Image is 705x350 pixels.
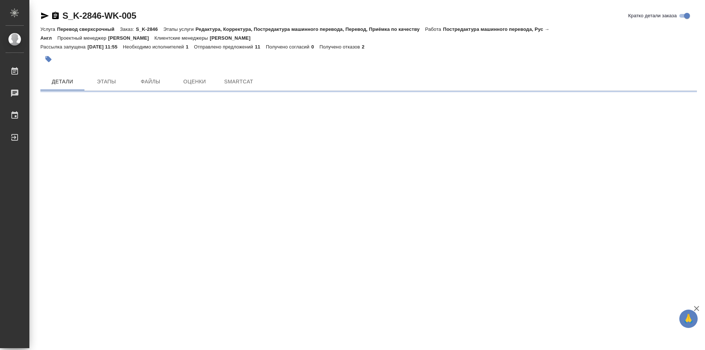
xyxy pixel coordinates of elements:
[255,44,266,50] p: 11
[319,44,362,50] p: Получено отказов
[120,26,136,32] p: Заказ:
[210,35,256,41] p: [PERSON_NAME]
[108,35,155,41] p: [PERSON_NAME]
[425,26,443,32] p: Работа
[163,26,196,32] p: Этапы услуги
[679,310,698,328] button: 🙏
[136,26,163,32] p: S_K-2846
[682,311,695,326] span: 🙏
[221,77,256,86] span: SmartCat
[362,44,370,50] p: 2
[45,77,80,86] span: Детали
[155,35,210,41] p: Клиентские менеджеры
[196,26,425,32] p: Редактура, Корректура, Постредактура машинного перевода, Перевод, Приёмка по качеству
[40,44,87,50] p: Рассылка запущена
[40,51,57,67] button: Добавить тэг
[57,35,108,41] p: Проектный менеджер
[177,77,212,86] span: Оценки
[57,26,120,32] p: Перевод сверхсрочный
[123,44,186,50] p: Необходимо исполнителей
[51,11,60,20] button: Скопировать ссылку
[186,44,194,50] p: 1
[87,44,123,50] p: [DATE] 11:55
[311,44,319,50] p: 0
[194,44,255,50] p: Отправлено предложений
[628,12,677,19] span: Кратко детали заказа
[133,77,168,86] span: Файлы
[40,26,57,32] p: Услуга
[89,77,124,86] span: Этапы
[40,11,49,20] button: Скопировать ссылку для ЯМессенджера
[62,11,136,21] a: S_K-2846-WK-005
[266,44,311,50] p: Получено согласий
